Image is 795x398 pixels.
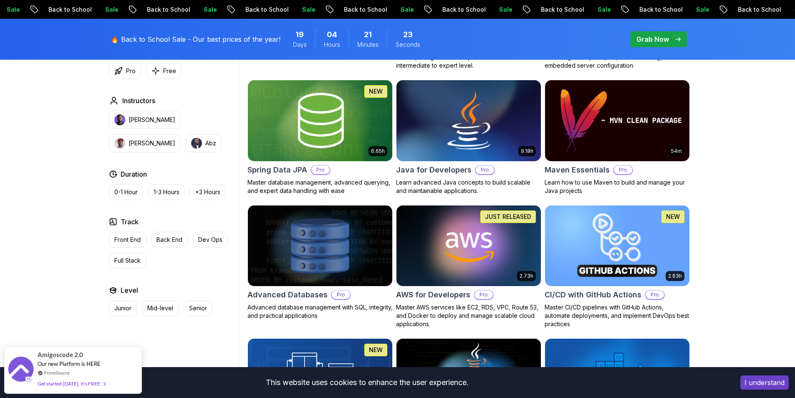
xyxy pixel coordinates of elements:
p: 2.73h [520,273,533,279]
span: Seconds [396,41,420,49]
h2: CI/CD with GitHub Actions [545,289,641,301]
h2: Duration [121,169,147,179]
p: Pro [646,291,664,299]
p: Back to School [631,5,688,14]
p: Sale [97,5,124,14]
p: Back to School [40,5,97,14]
a: AWS for Developers card2.73hJUST RELEASEDAWS for DevelopersProMaster AWS services like EC2, RDS, ... [396,205,541,329]
p: Full Stack [114,256,141,265]
p: Learn how to use Maven to build and manage your Java projects [545,178,690,195]
a: Maven Essentials card54mMaven EssentialsProLearn how to use Maven to build and manage your Java p... [545,80,690,195]
button: instructor img[PERSON_NAME] [109,111,181,129]
img: Java for Developers card [396,80,541,161]
button: +3 Hours [190,184,226,200]
p: 1-3 Hours [154,188,179,196]
button: Junior [109,300,137,316]
p: +3 Hours [195,188,220,196]
p: Mid-level [147,304,173,312]
span: Minutes [357,41,379,49]
p: Front End [114,236,141,244]
span: Hours [324,41,340,49]
img: instructor img [114,114,125,125]
p: Back End [156,236,182,244]
p: 6.65h [371,148,385,155]
p: Back to School [336,5,393,14]
p: Sale [590,5,616,14]
h2: Instructors [122,96,155,106]
button: Mid-level [142,300,179,316]
a: ProveSource [44,369,70,376]
p: Master CI/CD pipelines with GitHub Actions, automate deployments, and implement DevOps best pract... [545,303,690,328]
button: Dev Ops [193,232,228,248]
p: Back to School [139,5,196,14]
img: Advanced Databases card [248,205,392,286]
span: 4 Hours [327,29,337,41]
p: Pro [126,67,136,75]
p: JUST RELEASED [485,213,531,221]
span: 19 Days [295,29,304,41]
p: 🔥 Back to School Sale - Our best prices of the year! [111,34,280,44]
button: Pro [109,63,141,79]
p: [PERSON_NAME] [129,139,175,147]
button: Full Stack [109,253,146,269]
button: instructor img[PERSON_NAME] [109,134,181,152]
p: Master AWS services like EC2, RDS, VPC, Route 53, and Docker to deploy and manage scalable cloud ... [396,303,541,328]
p: Advanced database management with SQL, integrity, and practical applications [247,303,393,320]
span: Our new Platform is HERE [38,360,101,367]
p: Learn advanced Java concepts to build scalable and maintainable applications. [396,178,541,195]
h2: Level [121,285,138,295]
p: Free [163,67,176,75]
p: Junior [114,304,131,312]
p: Pro [476,166,494,174]
span: 23 Seconds [403,29,413,41]
button: instructor imgAbz [186,134,222,152]
button: Front End [109,232,146,248]
p: 54m [671,148,682,155]
p: [PERSON_NAME] [129,116,175,124]
img: instructor img [191,138,202,149]
p: 0-1 Hour [114,188,138,196]
p: Master database management, advanced querying, and expert data handling with ease [247,178,393,195]
img: CI/CD with GitHub Actions card [545,205,689,286]
button: Free [146,63,182,79]
button: 1-3 Hours [148,184,185,200]
button: Accept cookies [740,375,789,390]
h2: Track [121,217,139,227]
a: CI/CD with GitHub Actions card2.63hNEWCI/CD with GitHub ActionsProMaster CI/CD pipelines with Git... [545,205,690,329]
h2: Maven Essentials [545,164,610,176]
div: Get started [DATE]. It's FREE [38,379,105,388]
p: Pro [474,291,493,299]
span: Days [293,41,307,49]
a: Java for Developers card9.18hJava for DevelopersProLearn advanced Java concepts to build scalable... [396,80,541,195]
button: 0-1 Hour [109,184,143,200]
p: Pro [614,166,632,174]
p: Sale [393,5,419,14]
a: Advanced Databases cardAdvanced DatabasesProAdvanced database management with SQL, integrity, and... [247,205,393,320]
p: Back to School [533,5,590,14]
p: Sale [196,5,222,14]
img: Spring Data JPA card [248,80,392,161]
img: instructor img [114,138,125,149]
p: Back to School [730,5,787,14]
div: This website uses cookies to enhance the user experience. [6,373,728,392]
p: Sale [491,5,518,14]
p: Sale [294,5,321,14]
p: 2.63h [668,273,682,279]
img: AWS for Developers card [396,205,541,286]
p: NEW [369,346,383,354]
p: NEW [666,213,680,221]
p: Abz [205,139,216,147]
button: Back End [151,232,188,248]
span: Amigoscode 2.0 [38,350,83,360]
span: 21 Minutes [364,29,372,41]
button: Senior [184,300,212,316]
p: Sale [688,5,715,14]
p: Senior [189,304,207,312]
p: Pro [332,291,350,299]
p: Grab Now [636,34,669,44]
h2: Advanced Databases [247,289,328,301]
p: Pro [311,166,330,174]
p: Dev Ops [198,236,222,244]
p: NEW [369,87,383,96]
h2: Spring Data JPA [247,164,307,176]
